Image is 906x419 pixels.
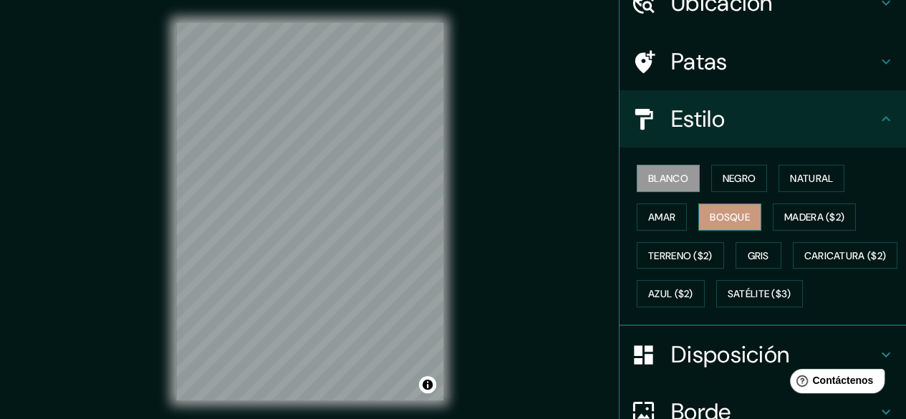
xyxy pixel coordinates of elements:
[779,363,890,403] iframe: Lanzador de widgets de ayuda
[671,104,725,134] font: Estilo
[419,376,436,393] button: Activar o desactivar atribución
[728,288,791,301] font: Satélite ($3)
[716,280,803,307] button: Satélite ($3)
[804,249,887,262] font: Caricatura ($2)
[648,172,688,185] font: Blanco
[637,203,687,231] button: Amar
[637,280,705,307] button: Azul ($2)
[620,90,906,148] div: Estilo
[637,242,724,269] button: Terreno ($2)
[736,242,781,269] button: Gris
[790,172,833,185] font: Natural
[620,33,906,90] div: Patas
[784,211,844,223] font: Madera ($2)
[793,242,898,269] button: Caricatura ($2)
[698,203,761,231] button: Bosque
[748,249,769,262] font: Gris
[648,288,693,301] font: Azul ($2)
[620,326,906,383] div: Disposición
[671,47,728,77] font: Patas
[648,211,675,223] font: Amar
[773,203,856,231] button: Madera ($2)
[637,165,700,192] button: Blanco
[711,165,768,192] button: Negro
[723,172,756,185] font: Negro
[779,165,844,192] button: Natural
[710,211,750,223] font: Bosque
[671,339,789,370] font: Disposición
[648,249,713,262] font: Terreno ($2)
[176,23,443,400] canvas: Mapa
